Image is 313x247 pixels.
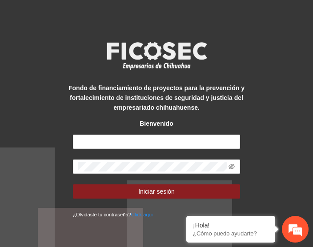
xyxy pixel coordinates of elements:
[193,222,269,229] div: ¡Hola!
[193,230,269,237] p: ¿Cómo puedo ayudarte?
[68,84,245,111] strong: Fondo de financiamiento de proyectos para la prevención y fortalecimiento de instituciones de seg...
[140,120,173,127] strong: Bienvenido
[229,163,235,170] span: eye-invisible
[73,212,152,217] small: ¿Olvidaste tu contraseña?
[131,212,153,217] a: Click aqui
[73,184,240,199] button: Iniciar sesión
[138,187,175,196] span: Iniciar sesión
[101,39,212,72] img: logo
